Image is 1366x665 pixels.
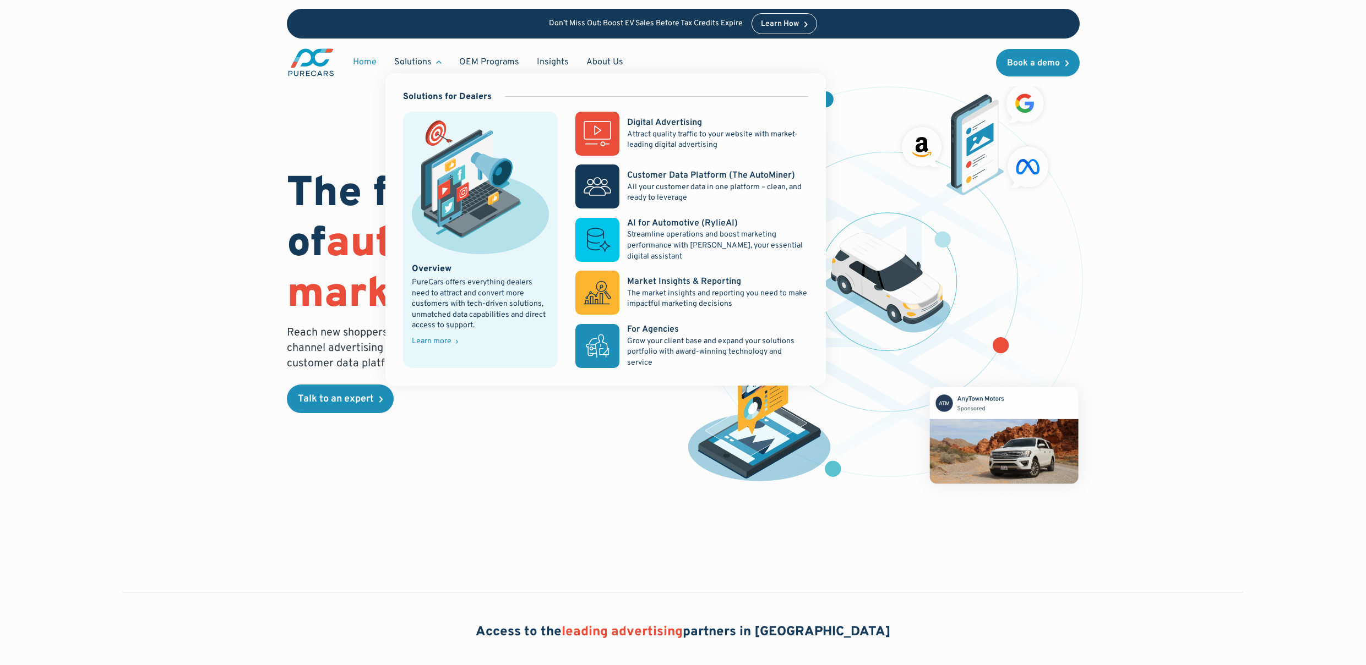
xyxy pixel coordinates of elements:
a: Home [344,52,385,73]
img: purecars logo [287,47,335,78]
div: Book a demo [1007,59,1060,68]
span: automotive marketing [287,218,553,321]
p: All your customer data in one platform – clean, and ready to leverage [627,182,808,204]
span: leading advertising [562,624,683,640]
p: Streamline operations and boost marketing performance with [PERSON_NAME], your essential digital ... [627,229,808,262]
a: AI for Automotive (RylieAI)Streamline operations and boost marketing performance with [PERSON_NAM... [575,217,808,262]
a: Talk to an expert [287,384,394,413]
a: marketing illustration showing social media channels and campaignsOverviewPureCars offers everyth... [403,112,558,368]
a: Insights [528,52,578,73]
p: Attract quality traffic to your website with market-leading digital advertising [627,129,808,151]
p: Don’t Miss Out: Boost EV Sales Before Tax Credits Expire [549,19,743,29]
p: Grow your client base and expand your solutions portfolio with award-winning technology and service [627,336,808,369]
p: The market insights and reporting you need to make impactful marketing decisions [627,288,808,310]
div: Market Insights & Reporting [627,276,741,288]
a: main [287,47,335,78]
div: Solutions [394,56,432,68]
img: persona of a buyer [677,322,842,486]
div: Customer Data Platform (The AutoMiner) [627,169,795,182]
a: About Us [578,52,632,73]
div: For Agencies [627,323,679,336]
a: Learn How [752,13,817,34]
h2: Access to the partners in [GEOGRAPHIC_DATA] [476,623,891,642]
div: AI for Automotive (RylieAI) [627,217,738,229]
div: Digital Advertising [627,117,702,129]
div: Overview [412,263,451,275]
div: Talk to an expert [298,394,374,404]
a: Digital AdvertisingAttract quality traffic to your website with market-leading digital advertising [575,112,808,156]
a: Book a demo [996,49,1080,76]
div: Learn more [412,338,451,345]
a: Market Insights & ReportingThe market insights and reporting you need to make impactful marketing... [575,271,808,315]
div: PureCars offers everything dealers need to attract and convert more customers with tech-driven so... [412,277,549,331]
img: marketing illustration showing social media channels and campaigns [412,120,549,254]
a: For AgenciesGrow your client base and expand your solutions portfolio with award-winning technolo... [575,323,808,368]
img: ads on social media and advertising partners [896,79,1054,195]
nav: Solutions [385,73,826,386]
img: mockup of facebook post [909,366,1099,504]
h1: The future of is data. [287,170,670,321]
img: illustration of a vehicle [825,233,951,333]
a: Customer Data Platform (The AutoMiner)All your customer data in one platform – clean, and ready t... [575,164,808,208]
p: Reach new shoppers and nurture existing clients through an omni-channel advertising approach comb... [287,325,622,371]
a: OEM Programs [450,52,528,73]
div: Solutions for Dealers [403,91,492,103]
div: Learn How [761,20,799,28]
div: Solutions [385,52,450,73]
